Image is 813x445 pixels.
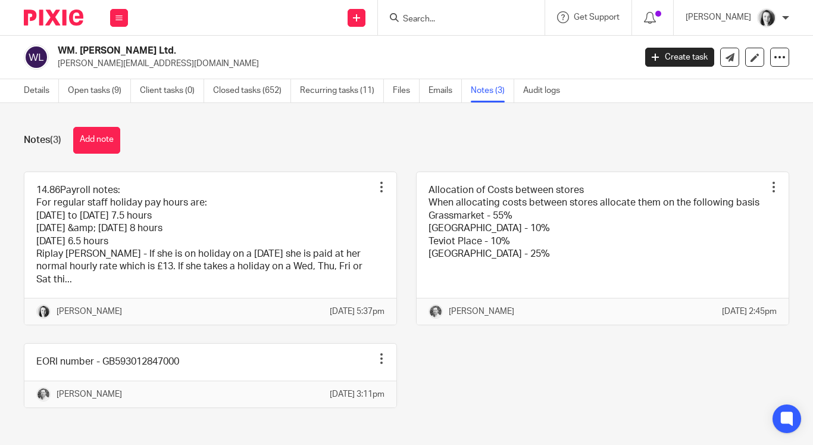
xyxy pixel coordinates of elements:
[330,388,384,400] p: [DATE] 3:11pm
[449,306,514,318] p: [PERSON_NAME]
[523,79,569,102] a: Audit logs
[36,304,51,319] img: T1JH8BBNX-UMG48CW64-d2649b4fbe26-512.png
[213,79,291,102] a: Closed tasks (652)
[50,135,61,145] span: (3)
[722,306,777,318] p: [DATE] 2:45pm
[645,48,714,67] a: Create task
[57,388,122,400] p: [PERSON_NAME]
[330,306,384,318] p: [DATE] 5:37pm
[24,79,59,102] a: Details
[393,79,420,102] a: Files
[57,306,122,318] p: [PERSON_NAME]
[68,79,131,102] a: Open tasks (9)
[24,134,61,147] h1: Notes
[471,79,514,102] a: Notes (3)
[429,79,462,102] a: Emails
[58,58,627,70] p: [PERSON_NAME][EMAIL_ADDRESS][DOMAIN_NAME]
[402,14,509,25] input: Search
[300,79,384,102] a: Recurring tasks (11)
[140,79,204,102] a: Client tasks (0)
[36,387,51,402] img: Rod%202%20Small.jpg
[24,10,83,26] img: Pixie
[73,127,120,154] button: Add note
[24,45,49,70] img: svg%3E
[429,304,443,319] img: Rod%202%20Small.jpg
[757,8,776,27] img: T1JH8BBNX-UMG48CW64-d2649b4fbe26-512.png
[58,45,514,57] h2: WM. [PERSON_NAME] Ltd.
